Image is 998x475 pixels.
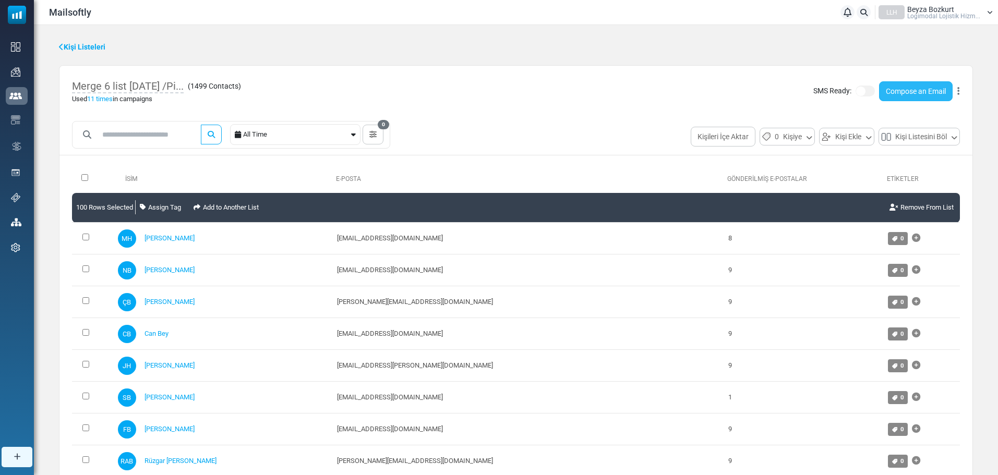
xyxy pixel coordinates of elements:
span: RAB [118,452,136,470]
img: email-templates-icon.svg [11,115,20,125]
a: Etiket Ekle [912,323,920,344]
a: Compose an Email [879,81,953,101]
div: SMS Ready: [813,81,960,101]
a: 0 [888,423,908,436]
span: ÇB [118,293,136,311]
a: Can Bey [145,330,169,337]
span: SB [118,388,136,407]
a: [PERSON_NAME] [145,234,195,242]
a: Etiket Ekle [912,228,920,249]
span: 0 [900,235,904,242]
img: mailsoftly_icon_blue_white.svg [8,6,26,24]
a: Etiket Ekle [912,419,920,440]
button: Kişileri İçe Aktar [691,127,755,147]
td: 1 [723,382,883,413]
a: [PERSON_NAME] [145,361,195,369]
a: LLH Beyza Bozkurt Logi̇modal Loji̇sti̇k Hi̇zm... [879,5,993,19]
span: Beyza Bozkurt [907,6,954,13]
span: 0 [900,394,904,401]
a: Etiket Ekle [912,387,920,408]
img: campaigns-icon.png [11,67,20,77]
td: 9 [723,254,883,286]
a: 0 [888,327,908,340]
span: 0 [900,330,904,337]
span: MH [118,229,136,248]
button: 0Kişiye [760,128,815,145]
a: Etiket Ekle [912,355,920,376]
span: 100 Rows Selected [76,197,133,218]
a: 0 [888,232,908,245]
span: 1499 Contacts [190,82,238,90]
span: 0 [900,298,904,306]
td: [EMAIL_ADDRESS][DOMAIN_NAME] [332,254,724,286]
img: settings-icon.svg [11,243,20,252]
a: Etiketler [887,175,919,182]
a: 0 [888,455,908,468]
span: 0 [900,362,904,369]
span: 0 [900,266,904,274]
a: Rüzgar [PERSON_NAME] [145,457,217,465]
span: Logi̇modal Loji̇sti̇k Hi̇zm... [907,13,980,19]
img: landing_pages.svg [11,168,20,177]
td: [EMAIL_ADDRESS][PERSON_NAME][DOMAIN_NAME] [332,350,724,382]
a: Gönderilmiş E-Postalar [727,175,807,182]
span: 0 [900,457,904,465]
span: Mailsoftly [49,5,91,19]
a: [PERSON_NAME] [145,298,195,306]
a: İsim [117,175,138,182]
img: support-icon.svg [11,193,20,202]
a: 0 [888,359,908,372]
td: 9 [723,350,883,382]
a: Etiket Ekle [912,260,920,281]
div: LLH [879,5,905,19]
a: Etiket Ekle [912,291,920,312]
img: dashboard-icon.svg [11,42,20,52]
button: Kişi Listesini Böl [879,128,960,145]
a: 0 [888,264,908,277]
td: 9 [723,286,883,318]
td: [EMAIL_ADDRESS][DOMAIN_NAME] [332,223,724,254]
span: 0 [378,120,389,129]
td: [EMAIL_ADDRESS][DOMAIN_NAME] [332,318,724,350]
a: 0 [888,391,908,404]
td: 9 [723,318,883,350]
img: workflow.svg [11,140,22,152]
td: [EMAIL_ADDRESS][DOMAIN_NAME] [332,413,724,445]
img: contacts-icon-active.svg [9,92,22,100]
span: 0 [900,425,904,433]
td: [PERSON_NAME][EMAIL_ADDRESS][DOMAIN_NAME] [332,286,724,318]
a: Etiket Ekle [912,450,920,471]
span: CB [118,325,136,343]
span: FB [118,420,136,439]
td: 9 [723,413,883,445]
a: 0 [888,296,908,309]
span: 0 [775,130,779,143]
span: 11 times [87,95,113,103]
a: E-Posta [336,175,361,182]
button: Kişi Ekle [819,128,874,145]
span: ( ) [188,81,241,92]
a: [PERSON_NAME] [145,393,195,401]
span: JH [118,357,136,375]
div: All Time [243,125,349,144]
a: [PERSON_NAME] [145,266,195,274]
span: NB [118,261,136,279]
a: [PERSON_NAME] [145,425,195,433]
td: 8 [723,223,883,254]
button: 0 [363,125,383,144]
td: [EMAIL_ADDRESS][DOMAIN_NAME] [332,382,724,413]
a: Remove From List [887,197,956,218]
span: Merge 6 list [DATE] /Pi... [72,80,184,93]
a: Assign Tag [138,197,183,218]
a: Kişi Listeleri [59,42,105,53]
a: Add to Another List [191,197,261,218]
a: Used11 timesin campaigns [72,95,152,103]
